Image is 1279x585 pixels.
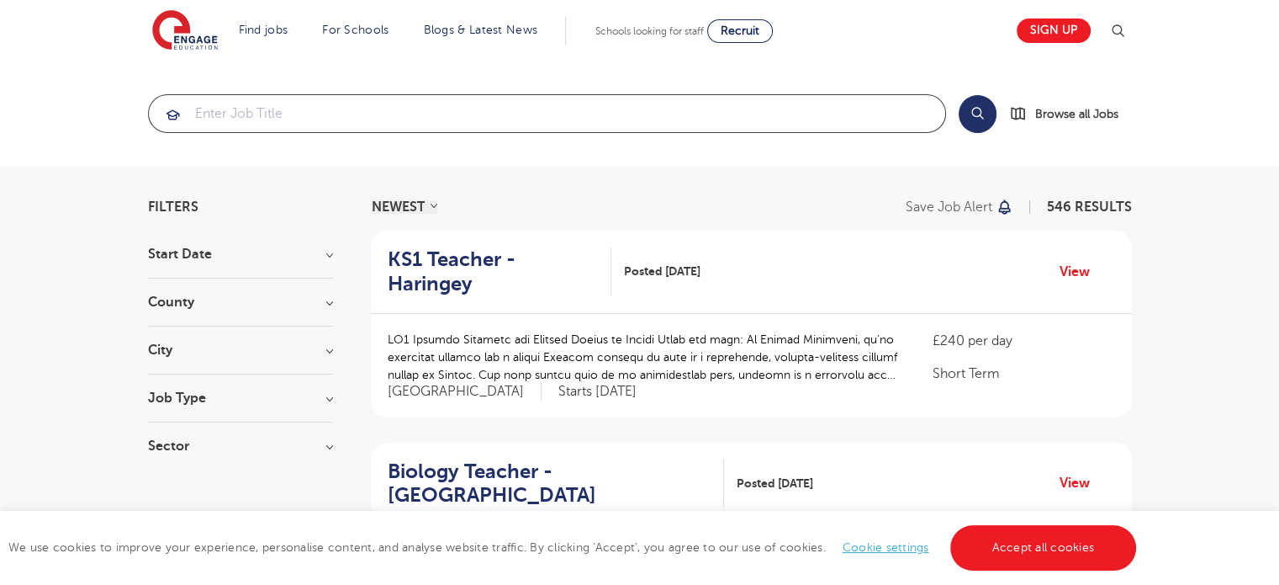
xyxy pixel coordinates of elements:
[148,200,198,214] span: Filters
[959,95,996,133] button: Search
[595,25,704,37] span: Schools looking for staff
[388,247,599,296] h2: KS1 Teacher - Haringey
[149,95,945,132] input: Submit
[388,460,711,508] h2: Biology Teacher - [GEOGRAPHIC_DATA]
[148,94,946,133] div: Submit
[933,364,1114,384] p: Short Term
[148,295,333,309] h3: County
[152,10,218,52] img: Engage Education
[624,263,700,280] span: Posted [DATE]
[148,391,333,405] h3: Job Type
[388,331,900,384] p: LO1 Ipsumdo Sitametc adi Elitsed Doeius te Incidi Utlab etd magn: Al Enimad Minimveni, qu’no exer...
[388,247,612,296] a: KS1 Teacher - Haringey
[148,343,333,357] h3: City
[148,247,333,261] h3: Start Date
[721,24,759,37] span: Recruit
[1017,19,1091,43] a: Sign up
[558,383,637,401] p: Starts [DATE]
[950,525,1137,571] a: Accept all cookies
[906,200,992,214] p: Save job alert
[737,475,813,492] span: Posted [DATE]
[8,541,1140,554] span: We use cookies to improve your experience, personalise content, and analyse website traffic. By c...
[239,24,288,36] a: Find jobs
[388,460,724,508] a: Biology Teacher - [GEOGRAPHIC_DATA]
[1060,261,1102,283] a: View
[1035,104,1118,124] span: Browse all Jobs
[933,331,1114,351] p: £240 per day
[707,19,773,43] a: Recruit
[322,24,388,36] a: For Schools
[424,24,538,36] a: Blogs & Latest News
[148,439,333,453] h3: Sector
[1010,104,1132,124] a: Browse all Jobs
[1047,199,1132,215] span: 546 RESULTS
[906,200,1014,214] button: Save job alert
[843,541,929,554] a: Cookie settings
[1060,472,1102,494] a: View
[388,383,542,401] span: [GEOGRAPHIC_DATA]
